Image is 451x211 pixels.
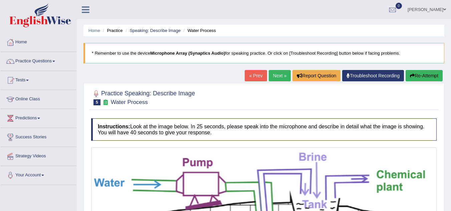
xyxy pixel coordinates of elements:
li: Practice [101,27,123,34]
small: Exam occurring question [102,99,109,106]
a: Home [88,28,100,33]
a: Predictions [0,109,76,126]
li: Water Process [182,27,216,34]
a: Strategy Videos [0,147,76,164]
a: Next » [269,70,291,81]
b: Microphone Array (Synaptics Audio) [150,51,225,56]
h2: Practice Speaking: Describe Image [91,89,195,105]
a: Speaking: Describe Image [130,28,180,33]
a: Troubleshoot Recording [342,70,404,81]
a: « Prev [245,70,267,81]
small: Water Process [111,99,148,105]
span: 5 [93,99,100,105]
button: Re-Attempt [406,70,443,81]
button: Report Question [292,70,341,81]
a: Practice Questions [0,52,76,69]
b: Instructions: [98,124,130,129]
a: Success Stories [0,128,76,145]
a: Online Class [0,90,76,107]
h4: Look at the image below. In 25 seconds, please speak into the microphone and describe in detail w... [91,118,437,141]
a: Home [0,33,76,50]
a: Your Account [0,166,76,183]
blockquote: * Remember to use the device for speaking practice. Or click on [Troubleshoot Recording] button b... [83,43,444,63]
a: Tests [0,71,76,88]
span: 0 [396,3,402,9]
